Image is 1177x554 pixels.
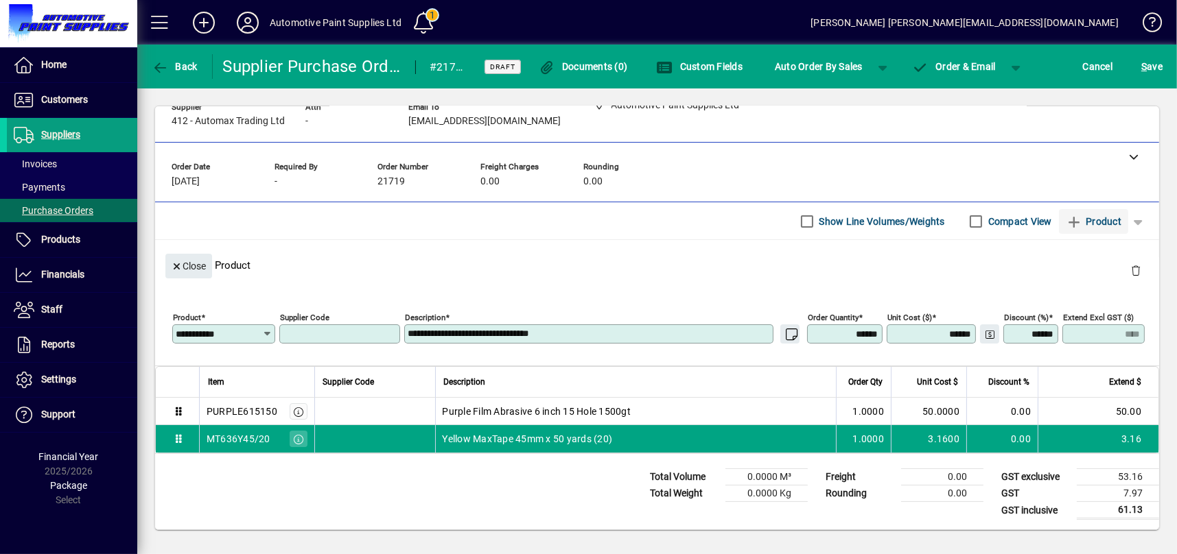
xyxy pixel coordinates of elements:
[7,258,137,292] a: Financials
[725,485,808,502] td: 0.0000 Kg
[305,116,308,127] span: -
[1077,469,1159,485] td: 53.16
[725,469,808,485] td: 0.0000 M³
[41,234,80,245] span: Products
[7,398,137,432] a: Support
[14,205,93,216] span: Purchase Orders
[891,398,966,425] td: 50.0000
[223,56,402,77] div: Supplier Purchase Order
[1119,264,1152,276] app-page-header-button: Delete
[152,61,198,72] span: Back
[430,56,467,78] div: #21719
[7,48,137,82] a: Home
[41,129,80,140] span: Suppliers
[1038,425,1158,453] td: 3.16
[994,469,1077,485] td: GST exclusive
[444,374,486,389] span: Description
[891,425,966,453] td: 3.1600
[1077,502,1159,519] td: 61.13
[275,176,277,187] span: -
[408,116,561,127] span: [EMAIL_ADDRESS][DOMAIN_NAME]
[182,10,226,35] button: Add
[1059,209,1128,234] button: Product
[41,374,76,385] span: Settings
[539,61,628,72] span: Documents (0)
[39,451,99,462] span: Financial Year
[653,54,746,79] button: Custom Fields
[1004,313,1049,322] mat-label: Discount (%)
[656,61,743,72] span: Custom Fields
[7,152,137,176] a: Invoices
[1038,398,1158,425] td: 50.00
[7,363,137,397] a: Settings
[41,339,75,350] span: Reports
[1141,56,1163,77] span: ave
[887,313,932,322] mat-label: Unit Cost ($)
[41,59,67,70] span: Home
[50,480,87,491] span: Package
[41,269,84,280] span: Financials
[901,469,983,485] td: 0.00
[905,54,1003,79] button: Order & Email
[1119,254,1152,287] button: Delete
[811,12,1119,34] div: [PERSON_NAME] [PERSON_NAME][EMAIL_ADDRESS][DOMAIN_NAME]
[41,304,62,315] span: Staff
[1132,3,1160,47] a: Knowledge Base
[1109,374,1141,389] span: Extend $
[155,240,1159,290] div: Product
[836,398,891,425] td: 1.0000
[819,485,901,502] td: Rounding
[535,54,631,79] button: Documents (0)
[1063,313,1134,322] mat-label: Extend excl GST ($)
[280,313,329,322] mat-label: Supplier Code
[1080,54,1117,79] button: Cancel
[480,176,500,187] span: 0.00
[7,223,137,257] a: Products
[162,259,215,272] app-page-header-button: Close
[148,54,201,79] button: Back
[207,405,277,418] div: PURPLE615150
[836,425,891,453] td: 1.0000
[171,255,207,278] span: Close
[994,485,1077,502] td: GST
[7,176,137,199] a: Payments
[966,398,1038,425] td: 0.00
[817,215,945,228] label: Show Line Volumes/Weights
[1141,61,1147,72] span: S
[41,94,88,105] span: Customers
[994,502,1077,519] td: GST inclusive
[1077,485,1159,502] td: 7.97
[848,374,883,389] span: Order Qty
[323,374,375,389] span: Supplier Code
[7,199,137,222] a: Purchase Orders
[819,469,901,485] td: Freight
[643,485,725,502] td: Total Weight
[1083,56,1113,77] span: Cancel
[808,313,859,322] mat-label: Order Quantity
[172,176,200,187] span: [DATE]
[14,182,65,193] span: Payments
[41,409,75,420] span: Support
[137,54,213,79] app-page-header-button: Back
[986,215,1052,228] label: Compact View
[966,425,1038,453] td: 0.00
[208,374,224,389] span: Item
[1066,210,1121,232] span: Product
[443,405,631,418] span: Purple Film Abrasive 6 inch 15 Hole 1500gt
[172,116,285,127] span: 412 - Automax Trading Ltd
[405,313,445,322] mat-label: Description
[14,158,57,169] span: Invoices
[490,62,515,71] span: Draft
[377,176,405,187] span: 21719
[768,54,870,79] button: Auto Order By Sales
[173,313,201,322] mat-label: Product
[165,254,212,278] button: Close
[226,10,270,35] button: Profile
[988,374,1029,389] span: Discount %
[207,432,270,446] div: MT636Y45/20
[643,469,725,485] td: Total Volume
[270,12,401,34] div: Automotive Paint Supplies Ltd
[917,374,958,389] span: Unit Cost $
[583,176,603,187] span: 0.00
[901,485,983,502] td: 0.00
